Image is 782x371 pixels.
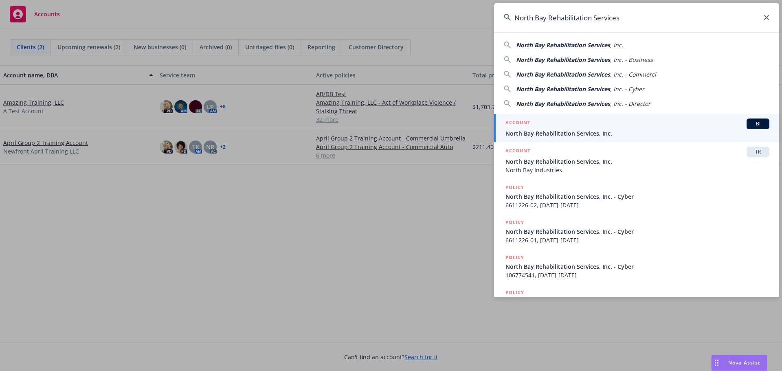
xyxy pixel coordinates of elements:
[505,192,769,201] span: North Bay Rehabilitation Services, Inc. - Cyber
[610,56,653,64] span: , Inc. - Business
[516,70,610,78] span: North Bay Rehabilitation Services
[505,218,524,226] h5: POLICY
[505,119,530,128] h5: ACCOUNT
[516,56,610,64] span: North Bay Rehabilitation Services
[610,85,644,93] span: , Inc. - Cyber
[505,236,769,244] span: 6611226-01, [DATE]-[DATE]
[516,85,610,93] span: North Bay Rehabilitation Services
[494,3,779,32] input: Search...
[516,100,610,108] span: North Bay Rehabilitation Services
[505,288,524,296] h5: POLICY
[711,355,767,371] button: Nova Assist
[516,41,610,49] span: North Bay Rehabilitation Services
[505,129,769,138] span: North Bay Rehabilitation Services, Inc.
[494,114,779,142] a: ACCOUNTBINorth Bay Rehabilitation Services, Inc.
[505,183,524,191] h5: POLICY
[712,355,722,371] div: Drag to move
[494,284,779,319] a: POLICY
[750,148,766,156] span: TR
[505,166,769,174] span: North Bay Industries
[505,147,530,156] h5: ACCOUNT
[494,214,779,249] a: POLICYNorth Bay Rehabilitation Services, Inc. - Cyber6611226-01, [DATE]-[DATE]
[610,100,650,108] span: , Inc. - Director
[494,142,779,179] a: ACCOUNTTRNorth Bay Rehabilitation Services, Inc.North Bay Industries
[505,227,769,236] span: North Bay Rehabilitation Services, Inc. - Cyber
[728,359,760,366] span: Nova Assist
[494,249,779,284] a: POLICYNorth Bay Rehabilitation Services, Inc. - Cyber106774541, [DATE]-[DATE]
[505,157,769,166] span: North Bay Rehabilitation Services, Inc.
[505,201,769,209] span: 6611226-02, [DATE]-[DATE]
[505,262,769,271] span: North Bay Rehabilitation Services, Inc. - Cyber
[494,179,779,214] a: POLICYNorth Bay Rehabilitation Services, Inc. - Cyber6611226-02, [DATE]-[DATE]
[610,41,623,49] span: , Inc.
[505,253,524,261] h5: POLICY
[750,120,766,127] span: BI
[610,70,656,78] span: , Inc. - Commerci
[505,271,769,279] span: 106774541, [DATE]-[DATE]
